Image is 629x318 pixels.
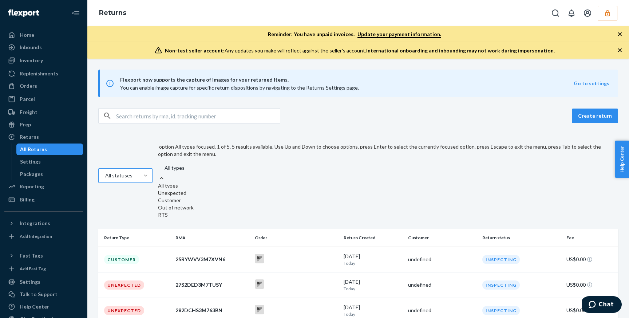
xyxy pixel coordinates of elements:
div: Settings [20,278,40,286]
th: Return Created [341,229,405,247]
div: Unexpected [104,306,144,315]
button: Open account menu [580,6,595,20]
div: [DATE] [344,253,402,266]
p: Reminder: You have unpaid invoices. [268,31,441,38]
div: Fast Tags [20,252,43,259]
td: US$0.00 [563,272,618,298]
a: Orders [4,80,83,92]
span: Flexport now supports the capture of images for your returned items. [120,75,574,84]
div: Inspecting [482,280,520,290]
th: Fee [563,229,618,247]
div: Any updates you make will reflect against the seller's account. [165,47,555,54]
p: Today [344,286,402,292]
div: 25RYWVV3M7XVN6 [175,256,249,263]
div: Parcel [20,95,35,103]
div: Inspecting [482,255,520,264]
div: Add Fast Tag [20,266,46,272]
div: Reporting [20,183,44,190]
div: All types [158,182,613,189]
div: 27S2DED3M7TUSY [175,281,249,288]
a: All Returns [16,144,83,155]
th: Return status [479,229,563,247]
div: Packages [20,170,43,178]
div: RTS [158,211,613,219]
button: Create return [572,109,618,123]
div: undefined [408,307,476,314]
a: Home [4,29,83,41]
div: All types [165,164,185,172]
th: Customer [405,229,479,247]
div: [DATE] [344,304,402,317]
input: Search returns by rma, id, tracking number [116,109,280,123]
a: Freight [4,106,83,118]
th: Order [252,229,341,247]
div: Freight [20,109,37,116]
a: Returns [99,9,126,17]
a: Settings [16,156,83,168]
a: Billing [4,194,83,205]
a: Replenishments [4,68,83,79]
div: Replenishments [20,70,58,77]
div: Settings [20,158,41,165]
div: Out of network [158,204,613,211]
button: Open Search Box [548,6,563,20]
div: Orders [20,82,37,90]
div: All statuses [105,172,131,179]
div: Help Center [20,303,49,310]
a: Settings [4,276,83,288]
div: Inbounds [20,44,42,51]
a: Inbounds [4,42,83,53]
a: Inventory [4,55,83,66]
a: Parcel [4,93,83,105]
a: Add Integration [4,232,83,241]
iframe: Opens a widget where you can chat to one of our agents [582,296,622,314]
th: Return Type [98,229,173,247]
p: option All types focused, 1 of 5. 5 results available. Use Up and Down to choose options, press E... [158,143,613,158]
div: Add Integration [20,233,52,239]
span: Non-test seller account: [165,47,225,54]
div: undefined [408,281,476,288]
a: Prep [4,119,83,130]
th: RMA [173,229,252,247]
button: Integrations [4,217,83,229]
div: Billing [20,196,35,203]
p: Today [344,311,402,317]
button: Help Center [615,141,629,178]
button: Talk to Support [4,288,83,300]
div: undefined [408,256,476,263]
div: Unexpected [158,189,613,197]
a: Add Fast Tag [4,264,83,273]
a: Reporting [4,181,83,192]
td: US$0.00 [563,247,618,272]
a: Packages [16,168,83,180]
div: Talk to Support [20,291,58,298]
p: Today [344,260,402,266]
a: Returns [4,131,83,143]
ol: breadcrumbs [93,3,132,24]
span: International onboarding and inbounding may not work during impersonation. [366,47,555,54]
div: Returns [20,133,39,141]
div: Customer [158,197,613,204]
button: Go to settings [574,80,609,87]
div: Prep [20,121,31,128]
div: Inspecting [482,306,520,315]
div: Customer [104,255,139,264]
div: Integrations [20,220,50,227]
div: Unexpected [104,280,144,290]
span: You can enable image capture for specific return dispositions by navigating to the Returns Settin... [120,85,359,91]
button: Close Navigation [68,6,83,20]
button: Open notifications [564,6,579,20]
div: All Returns [20,146,47,153]
div: Home [20,31,34,39]
div: 282DCHS3M763BN [175,307,249,314]
button: Fast Tags [4,250,83,262]
a: Help Center [4,301,83,313]
div: Inventory [20,57,43,64]
div: [DATE] [344,278,402,292]
img: Flexport logo [8,9,39,17]
a: Update your payment information. [357,31,441,38]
